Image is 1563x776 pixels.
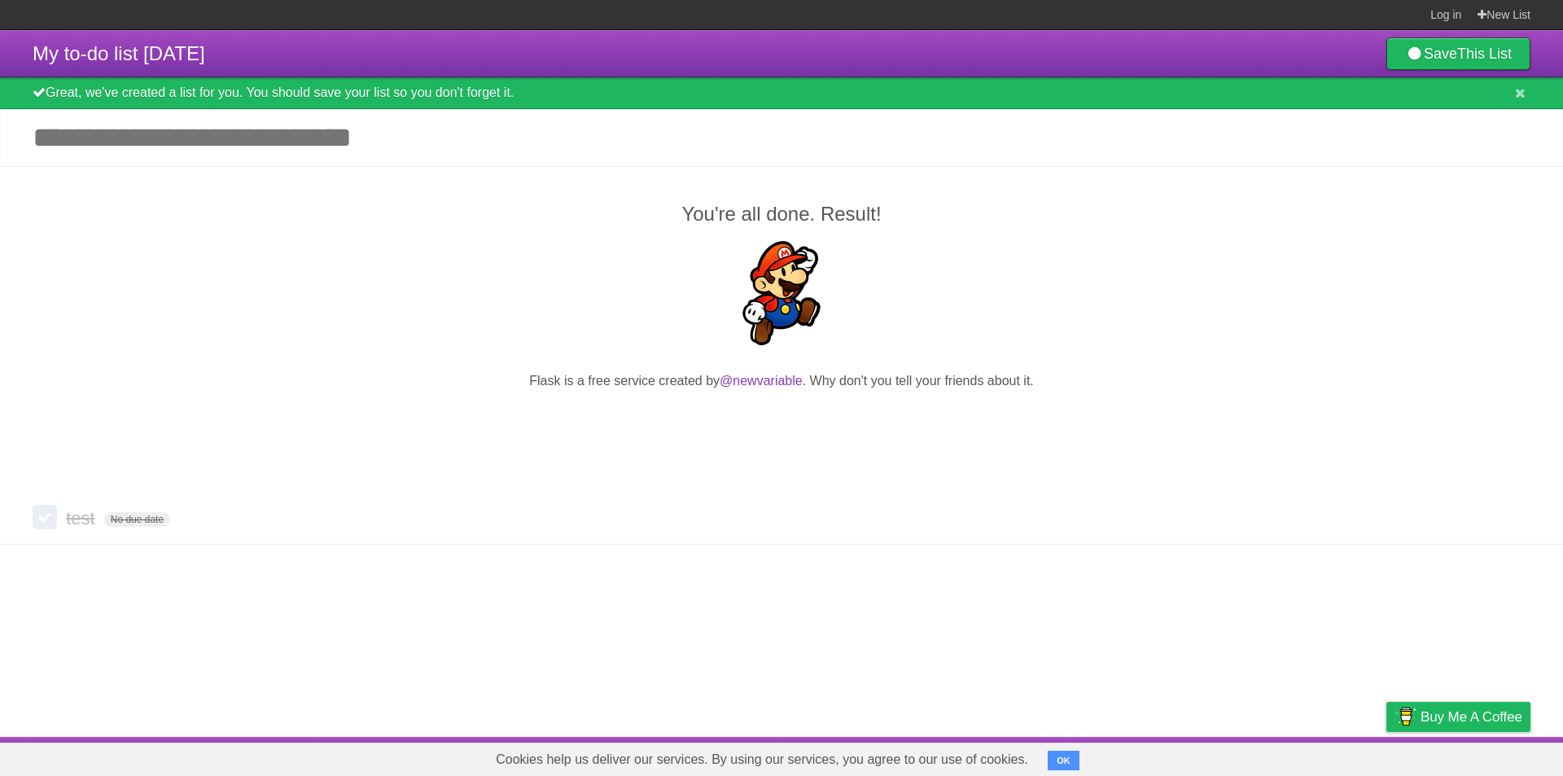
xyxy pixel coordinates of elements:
a: SaveThis List [1386,37,1530,70]
p: Flask is a free service created by . Why don't you tell your friends about it. [33,371,1530,391]
a: Buy me a coffee [1386,702,1530,732]
span: No due date [104,512,170,527]
b: This List [1457,46,1512,62]
a: Privacy [1365,741,1408,772]
a: About [1170,741,1204,772]
span: Buy me a coffee [1421,703,1522,731]
img: Super Mario [729,241,834,345]
a: Suggest a feature [1428,741,1530,772]
span: test [66,508,99,528]
button: OK [1048,751,1079,770]
a: Developers [1224,741,1289,772]
span: Cookies help us deliver our services. By using our services, you agree to our use of cookies. [479,743,1044,776]
iframe: X Post Button [752,411,811,434]
span: My to-do list [DATE] [33,42,205,64]
h2: You're all done. Result! [33,199,1530,229]
a: @newvariable [720,374,803,388]
a: Terms [1310,741,1346,772]
label: Done [33,505,57,529]
img: Buy me a coffee [1394,703,1416,730]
